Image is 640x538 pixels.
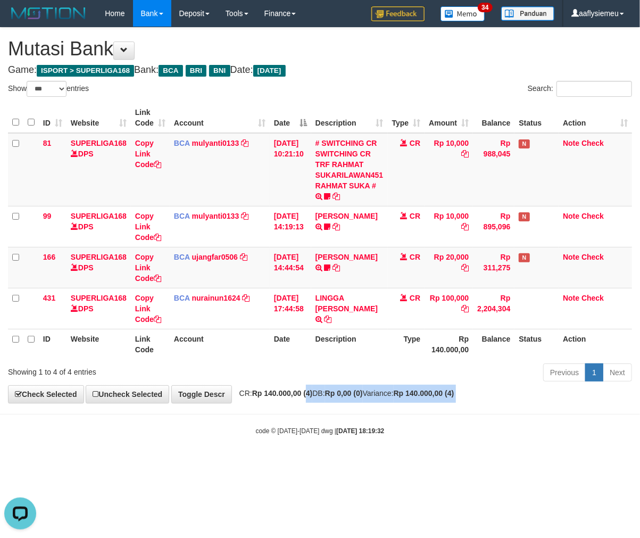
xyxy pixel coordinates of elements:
strong: Rp 0,00 (0) [325,389,363,398]
th: Action: activate to sort column ascending [559,103,632,133]
img: panduan.png [501,6,554,21]
td: DPS [67,133,131,206]
span: Has Note [519,139,529,148]
span: BCA [159,65,182,77]
th: Website [67,329,131,359]
input: Search: [556,81,632,97]
a: Copy Rp 10,000 to clipboard [461,222,469,231]
th: Description: activate to sort column ascending [311,103,388,133]
span: BCA [174,294,190,302]
span: Has Note [519,212,529,221]
a: Toggle Descr [171,385,232,403]
a: Copy Link Code [135,139,161,169]
th: Status [514,329,559,359]
a: Copy # SWITCHING CR SWITCHING CR TRF RAHMAT SUKARILAWAN451 RAHMAT SUKA # to clipboard [333,192,340,201]
span: BNI [209,65,230,77]
a: Next [603,363,632,382]
a: Copy MUHAMMAD REZA to clipboard [333,222,340,231]
a: Check Selected [8,385,84,403]
a: SUPERLIGA168 [71,294,127,302]
th: Account [170,329,270,359]
span: 99 [43,212,52,220]
th: Amount: activate to sort column ascending [425,103,473,133]
th: Link Code: activate to sort column ascending [131,103,170,133]
td: [DATE] 17:44:58 [270,288,311,329]
a: Uncheck Selected [86,385,169,403]
th: Date: activate to sort column descending [270,103,311,133]
span: 81 [43,139,52,147]
small: code © [DATE]-[DATE] dwg | [256,427,385,435]
strong: [DATE] 18:19:32 [336,427,384,435]
td: DPS [67,288,131,329]
a: Copy mulyanti0133 to clipboard [241,139,248,147]
td: Rp 311,275 [473,247,514,288]
a: Copy ujangfar0506 to clipboard [240,253,247,261]
a: Copy Link Code [135,294,161,324]
th: Balance [473,103,514,133]
a: [PERSON_NAME] [315,212,378,220]
td: DPS [67,206,131,247]
a: mulyanti0133 [192,212,239,220]
td: Rp 10,000 [425,133,473,206]
a: Copy Link Code [135,212,161,242]
th: Balance [473,329,514,359]
th: ID: activate to sort column ascending [39,103,67,133]
td: Rp 10,000 [425,206,473,247]
img: MOTION_logo.png [8,5,89,21]
h1: Mutasi Bank [8,38,632,60]
a: LINGGA [PERSON_NAME] [315,294,378,313]
span: Has Note [519,253,529,262]
td: DPS [67,247,131,288]
a: Copy Rp 20,000 to clipboard [461,263,469,272]
div: Showing 1 to 4 of 4 entries [8,362,259,377]
th: Action [559,329,632,359]
a: Copy mulyanti0133 to clipboard [241,212,248,220]
td: Rp 100,000 [425,288,473,329]
th: Rp 140.000,00 [425,329,473,359]
button: Open LiveChat chat widget [4,4,36,36]
select: Showentries [27,81,67,97]
th: Type [388,329,425,359]
img: Button%20Memo.svg [440,6,485,21]
a: Copy LINGGA ADITYA PRAT to clipboard [325,315,332,324]
th: Status [514,103,559,133]
th: Website: activate to sort column ascending [67,103,131,133]
a: Note [563,294,579,302]
a: 1 [585,363,603,382]
a: Copy Rp 100,000 to clipboard [461,304,469,313]
a: Check [581,212,604,220]
span: BCA [174,212,190,220]
td: Rp 20,000 [425,247,473,288]
td: [DATE] 10:21:10 [270,133,311,206]
span: 166 [43,253,55,261]
span: 431 [43,294,55,302]
th: Link Code [131,329,170,359]
a: mulyanti0133 [192,139,239,147]
span: BRI [186,65,206,77]
span: CR [410,139,420,147]
a: SUPERLIGA168 [71,139,127,147]
span: ISPORT > SUPERLIGA168 [37,65,134,77]
a: Check [581,294,604,302]
a: # SWITCHING CR SWITCHING CR TRF RAHMAT SUKARILAWAN451 RAHMAT SUKA # [315,139,384,190]
a: Copy nurainun1624 to clipboard [243,294,250,302]
a: Note [563,139,579,147]
a: nurainun1624 [192,294,240,302]
td: [DATE] 14:19:13 [270,206,311,247]
span: 34 [478,3,492,12]
label: Search: [528,81,632,97]
th: Description [311,329,388,359]
td: Rp 895,096 [473,206,514,247]
strong: Rp 140.000,00 (4) [394,389,454,398]
td: [DATE] 14:44:54 [270,247,311,288]
a: Check [581,253,604,261]
th: ID [39,329,67,359]
span: CR [410,294,420,302]
a: Check [581,139,604,147]
h4: Game: Bank: Date: [8,65,632,76]
td: Rp 2,204,304 [473,288,514,329]
a: SUPERLIGA168 [71,212,127,220]
a: [PERSON_NAME] [315,253,378,261]
a: ujangfar0506 [192,253,238,261]
span: CR: DB: Variance: [234,389,454,398]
